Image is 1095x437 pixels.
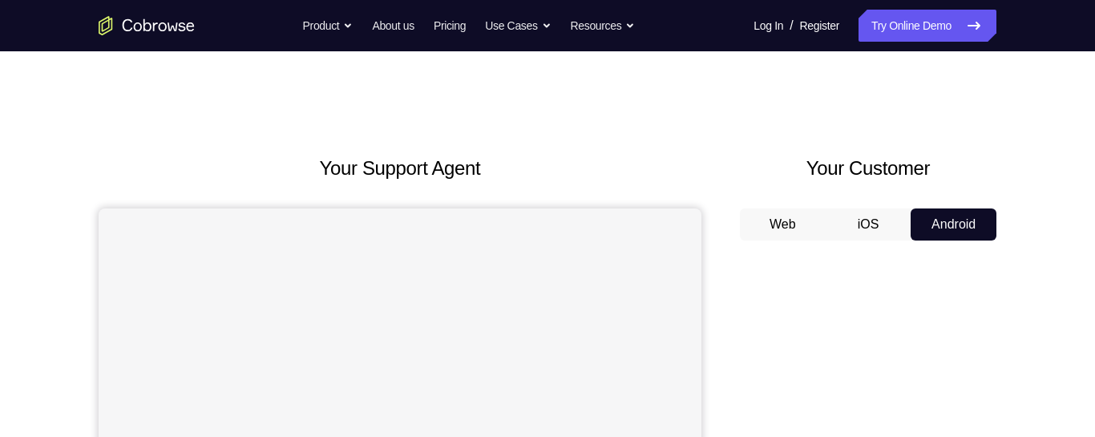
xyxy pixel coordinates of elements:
button: iOS [826,208,911,241]
a: Go to the home page [99,16,195,35]
button: Resources [571,10,636,42]
span: / [790,16,793,35]
a: Log In [754,10,783,42]
button: Use Cases [485,10,551,42]
h2: Your Customer [740,154,996,183]
button: Android [911,208,996,241]
button: Product [303,10,354,42]
a: Register [800,10,839,42]
a: Try Online Demo [859,10,996,42]
h2: Your Support Agent [99,154,701,183]
a: About us [372,10,414,42]
a: Pricing [434,10,466,42]
button: Web [740,208,826,241]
